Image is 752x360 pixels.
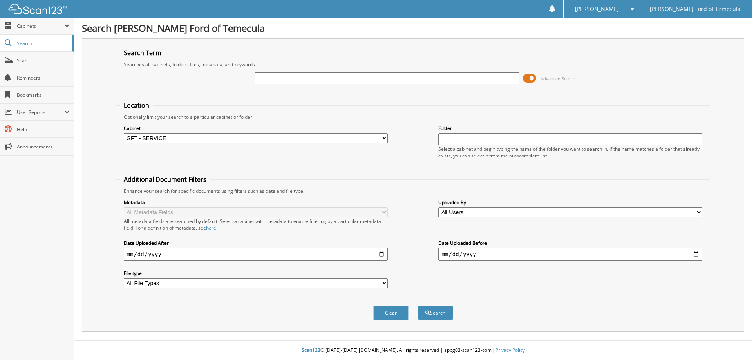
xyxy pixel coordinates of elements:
legend: Additional Document Filters [120,175,210,184]
label: File type [124,270,388,277]
span: Cabinets [17,23,64,29]
div: Enhance your search for specific documents using filters such as date and file type. [120,188,707,194]
span: Announcements [17,143,70,150]
span: Reminders [17,74,70,81]
span: User Reports [17,109,64,116]
div: Optionally limit your search to a particular cabinet or folder [120,114,707,120]
a: Privacy Policy [495,347,525,353]
label: Metadata [124,199,388,206]
span: Scan123 [302,347,320,353]
img: scan123-logo-white.svg [8,4,67,14]
label: Date Uploaded Before [438,240,702,246]
div: © [DATE]-[DATE] [DOMAIN_NAME]. All rights reserved | appg03-scan123-com | [74,341,752,360]
span: [PERSON_NAME] [575,7,619,11]
label: Date Uploaded After [124,240,388,246]
label: Folder [438,125,702,132]
input: end [438,248,702,261]
span: Scan [17,57,70,64]
span: Help [17,126,70,133]
a: here [206,224,216,231]
span: Advanced Search [540,76,575,81]
h1: Search [PERSON_NAME] Ford of Temecula [82,22,744,34]
span: Search [17,40,69,47]
input: start [124,248,388,261]
label: Cabinet [124,125,388,132]
button: Clear [373,306,409,320]
button: Search [418,306,453,320]
div: All metadata fields are searched by default. Select a cabinet with metadata to enable filtering b... [124,218,388,231]
legend: Search Term [120,49,165,57]
div: Select a cabinet and begin typing the name of the folder you want to search in. If the name match... [438,146,702,159]
span: [PERSON_NAME] Ford of Temecula [650,7,741,11]
label: Uploaded By [438,199,702,206]
legend: Location [120,101,153,110]
div: Searches all cabinets, folders, files, metadata, and keywords [120,61,707,68]
span: Bookmarks [17,92,70,98]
